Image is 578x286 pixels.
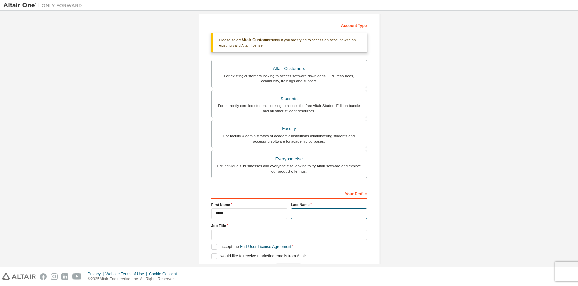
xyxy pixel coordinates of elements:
img: youtube.svg [72,273,82,280]
img: linkedin.svg [61,273,68,280]
p: © 2025 Altair Engineering, Inc. All Rights Reserved. [88,276,181,282]
div: Faculty [216,124,363,133]
a: End-User License Agreement [240,244,291,249]
div: Privacy [88,271,105,276]
img: facebook.svg [40,273,47,280]
label: First Name [211,202,287,207]
img: Altair One [3,2,85,9]
div: Students [216,94,363,103]
div: For individuals, businesses and everyone else looking to try Altair software and explore our prod... [216,164,363,174]
div: Cookie Consent [149,271,181,276]
div: For currently enrolled students looking to access the free Altair Student Edition bundle and all ... [216,103,363,114]
b: Altair Customers [241,38,273,42]
img: instagram.svg [51,273,58,280]
img: altair_logo.svg [2,273,36,280]
div: For existing customers looking to access software downloads, HPC resources, community, trainings ... [216,73,363,84]
label: I accept the [211,244,291,250]
div: Altair Customers [216,64,363,73]
label: Last Name [291,202,367,207]
div: Your Profile [211,188,367,199]
div: For faculty & administrators of academic institutions administering students and accessing softwa... [216,133,363,144]
div: Website Terms of Use [105,271,149,276]
div: Account Type [211,20,367,30]
div: Read and acccept EULA to continue [211,263,367,273]
label: Job Title [211,223,367,228]
div: Please select only if you are trying to access an account with an existing valid Altair license. [211,33,367,52]
div: Everyone else [216,154,363,164]
label: I would like to receive marketing emails from Altair [211,253,306,259]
